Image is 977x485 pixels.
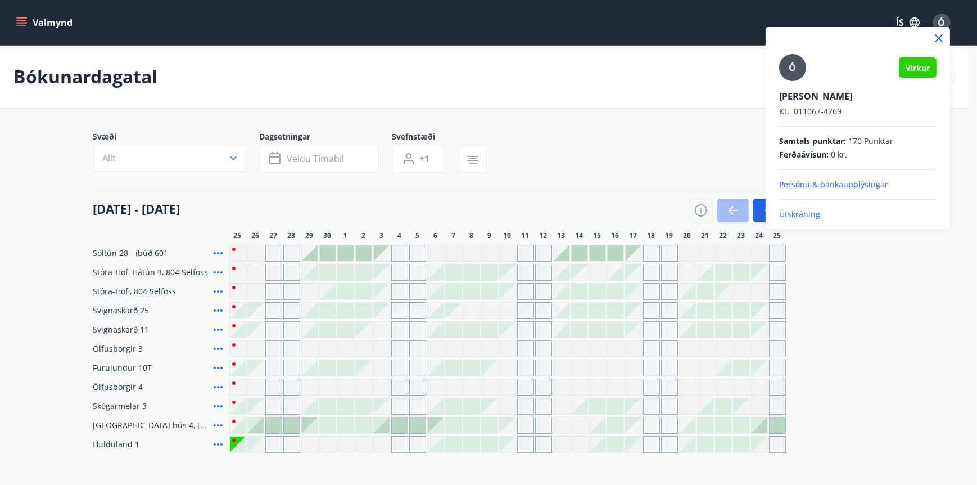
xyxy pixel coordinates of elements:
p: [PERSON_NAME] [779,90,937,102]
p: 011067-4769 [779,106,937,117]
p: Persónu & bankaupplýsingar [779,179,937,190]
p: Útskráning [779,209,937,220]
span: 0 kr. [831,149,847,160]
span: 170 Punktar [848,136,893,147]
span: Ferðaávísun : [779,149,829,160]
span: Virkur [906,62,930,73]
span: Ó [789,61,797,74]
span: Kt. [779,106,789,116]
span: Samtals punktar : [779,136,846,147]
